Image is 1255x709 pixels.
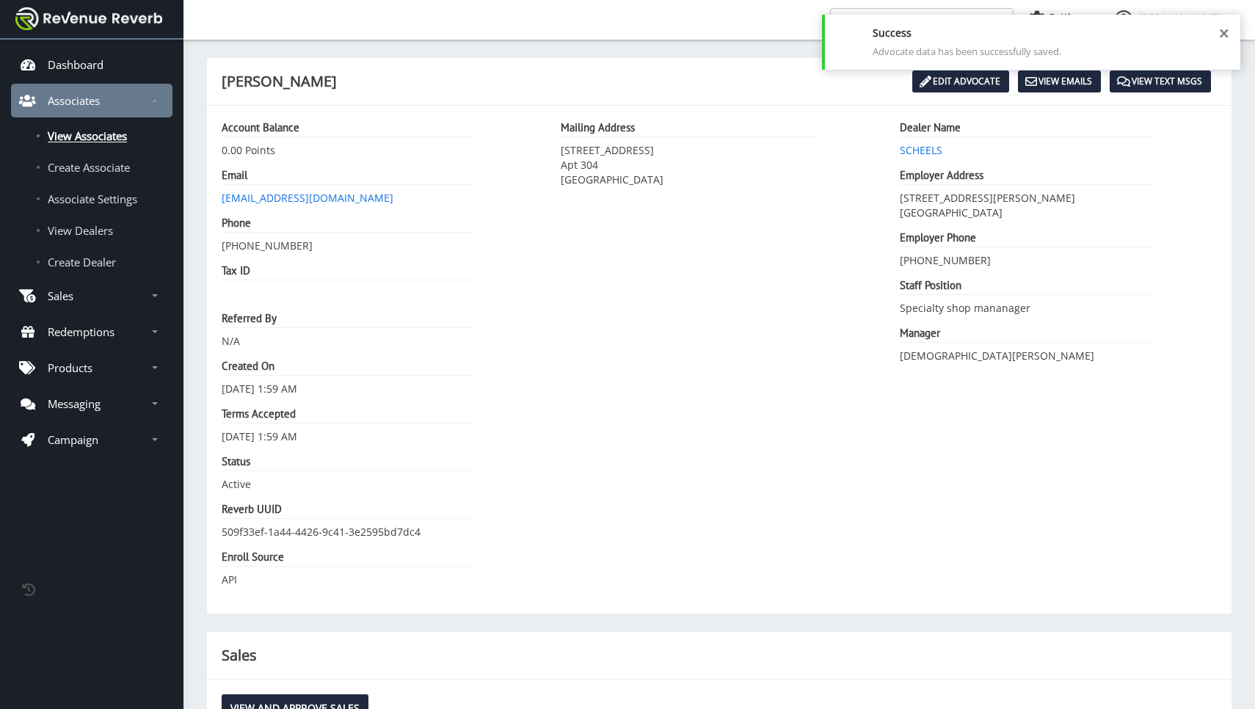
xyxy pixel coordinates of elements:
[561,143,878,187] p: [STREET_ADDRESS] Apt 304 [GEOGRAPHIC_DATA]
[222,550,476,567] dt: Enroll Source
[873,26,1226,40] span: Success
[222,334,539,349] dd: N/A
[48,255,116,269] span: Create Dealer
[900,230,1154,247] dt: Employer Phone
[1049,10,1088,24] span: Settings
[222,143,539,158] dd: 0.00 Points
[48,396,101,411] p: Messaging
[222,525,539,539] dd: 509f33ef-1a44-4426-9c41-3e2595bd7dc4
[900,120,1154,137] dt: Dealer Name
[1028,10,1100,32] a: Settings
[222,382,539,396] dd: [DATE] 1:59 AM
[222,477,539,492] dd: Active
[48,160,130,175] span: Create Associate
[222,407,476,423] dt: Terms Accepted
[222,572,539,587] dd: API
[873,45,1061,58] span: Advocate data has been successfully saved.
[48,223,113,238] span: View Dealers
[222,191,393,205] a: [EMAIL_ADDRESS][DOMAIN_NAME]
[11,121,172,150] a: View Associates
[11,351,172,385] a: Products
[11,84,172,117] a: Associates
[11,387,172,421] a: Messaging
[222,216,476,233] dt: Phone
[900,349,1217,363] dd: [DEMOGRAPHIC_DATA][PERSON_NAME]
[900,301,1217,316] dd: Specialty shop mananager
[11,153,172,182] a: Create Associate
[48,324,114,339] p: Redemptions
[900,168,1154,185] dt: Employer Address
[48,288,73,303] p: Sales
[222,502,476,519] dt: Reverb UUID
[900,143,942,157] a: SCHEELS
[222,359,476,376] dt: Created On
[222,239,539,253] dd: [PHONE_NUMBER]
[11,184,172,214] a: Associate Settings
[48,93,100,108] p: Associates
[1018,70,1101,92] a: View Emails
[222,168,476,185] dt: Email
[11,315,172,349] a: Redemptions
[48,192,137,206] span: Associate Settings
[1110,70,1211,92] a: View Text Msgs
[11,216,172,245] a: View Dealers
[222,429,539,444] dd: [DATE] 1:59 AM
[11,423,172,457] a: Campaign
[15,7,162,30] img: navbar brand
[1115,10,1132,28] img: ph-profile.png
[900,326,1154,343] dt: Manager
[11,48,172,81] a: Dashboard
[222,645,257,665] strong: Sales
[222,263,476,280] dt: Tax ID
[11,247,172,277] a: Create Dealer
[222,454,476,471] dt: Status
[222,71,337,91] strong: [PERSON_NAME]
[48,128,127,143] span: View Associates
[11,279,172,313] a: Sales
[900,278,1154,295] dt: Staff Position
[48,360,92,375] p: Products
[222,311,476,328] dt: Referred By
[1139,11,1221,25] span: [PERSON_NAME]
[48,432,98,447] p: Campaign
[900,191,1217,220] dd: [STREET_ADDRESS][PERSON_NAME] [GEOGRAPHIC_DATA]
[912,70,1009,92] a: Edit Advocate
[48,57,103,72] p: Dashboard
[1115,10,1233,32] a: [PERSON_NAME]
[561,120,815,137] dt: Mailing Address
[222,120,299,134] b: Account Balance
[1215,23,1233,42] button: ×
[900,253,1217,268] dd: [PHONE_NUMBER]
